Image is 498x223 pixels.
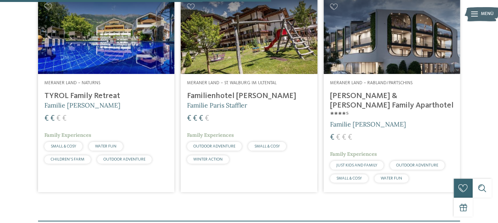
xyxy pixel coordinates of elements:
span: € [205,115,209,123]
span: WATER FUN [95,144,116,148]
span: Familie [PERSON_NAME] [330,120,406,128]
span: WINTER ACTION [193,157,223,161]
span: OUTDOOR ADVENTURE [103,157,145,161]
span: € [62,115,67,123]
span: Meraner Land – St. Walburg im Ultental [187,81,277,85]
span: € [44,115,49,123]
span: € [336,134,340,142]
span: JUST KIDS AND FAMILY [336,163,377,167]
span: € [56,115,61,123]
span: € [193,115,197,123]
span: Familie Paris Staffler [187,101,247,109]
span: € [342,134,346,142]
span: Family Experiences [330,151,377,157]
h4: [PERSON_NAME] & [PERSON_NAME] Family Aparthotel ****ˢ [330,91,454,120]
span: € [50,115,55,123]
h4: Familienhotel [PERSON_NAME] [187,91,311,101]
span: € [330,134,334,142]
span: WATER FUN [381,176,402,180]
span: Family Experiences [187,132,234,138]
span: Meraner Land – Rabland/Partschins [330,81,412,85]
span: € [199,115,203,123]
span: SMALL & COSY [254,144,280,148]
span: € [187,115,191,123]
h4: TYROL Family Retreat [44,91,168,101]
span: CHILDREN’S FARM [51,157,84,161]
span: OUTDOOR ADVENTURE [193,144,235,148]
span: Familie [PERSON_NAME] [44,101,120,109]
span: OUTDOOR ADVENTURE [396,163,438,167]
span: Family Experiences [44,132,91,138]
span: € [348,134,352,142]
span: SMALL & COSY [336,176,362,180]
span: SMALL & COSY [51,144,76,148]
span: Meraner Land – Naturns [44,81,100,85]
